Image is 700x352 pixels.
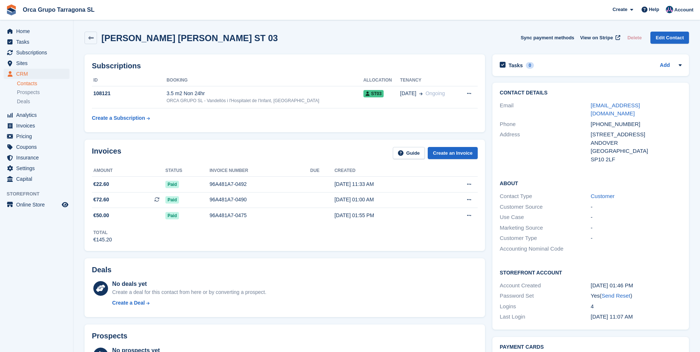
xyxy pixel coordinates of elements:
div: [DATE] 01:55 PM [334,212,438,219]
span: ( ) [600,292,632,299]
div: Customer Type [500,234,590,243]
h2: [PERSON_NAME] [PERSON_NAME] ST 03 [101,33,278,43]
span: Coupons [16,142,60,152]
th: Due [310,165,334,177]
div: - [591,224,682,232]
span: Settings [16,163,60,173]
th: Amount [92,165,165,177]
a: Create a Deal [112,299,266,307]
div: Accounting Nominal Code [500,245,590,253]
h2: Deals [92,266,111,274]
div: 0 [526,62,534,69]
div: Logins [500,302,590,311]
button: Delete [624,32,645,44]
th: ID [92,75,166,86]
a: menu [4,69,69,79]
div: Customer Source [500,203,590,211]
div: Yes [591,292,682,300]
span: Paid [165,212,179,219]
a: Edit Contact [650,32,689,44]
div: - [591,203,682,211]
span: View on Stripe [580,34,613,42]
span: Analytics [16,110,60,120]
a: View on Stripe [577,32,622,44]
span: Home [16,26,60,36]
span: CRM [16,69,60,79]
th: Created [334,165,438,177]
div: 96A481A7-0490 [209,196,310,204]
a: Create an Invoice [428,147,478,159]
span: Paid [165,196,179,204]
h2: Prospects [92,332,128,340]
a: menu [4,163,69,173]
span: Prospects [17,89,40,96]
span: €22.60 [93,180,109,188]
h2: Subscriptions [92,62,478,70]
span: Subscriptions [16,47,60,58]
span: €72.60 [93,196,109,204]
div: [DATE] 01:00 AM [334,196,438,204]
div: 4 [591,302,682,311]
div: ORCA GRUPO SL - Vandellòs i l'Hospitalet de l'Infant, [GEOGRAPHIC_DATA] [166,97,363,104]
a: menu [4,131,69,141]
a: menu [4,26,69,36]
span: Storefront [7,190,73,198]
a: Contacts [17,80,69,87]
div: Create a deal for this contact from here or by converting a prospect. [112,288,266,296]
a: menu [4,110,69,120]
span: Invoices [16,121,60,131]
span: Deals [17,98,30,105]
div: Contact Type [500,192,590,201]
span: Capital [16,174,60,184]
span: Ongoing [426,90,445,96]
a: menu [4,174,69,184]
div: - [591,234,682,243]
div: Use Case [500,213,590,222]
h2: Storefront Account [500,269,682,276]
th: Status [165,165,209,177]
th: Tenancy [400,75,458,86]
div: - [591,213,682,222]
a: menu [4,37,69,47]
div: Email [500,101,590,118]
span: Account [674,6,693,14]
h2: Payment cards [500,344,682,350]
div: 96A481A7-0475 [209,212,310,219]
div: Marketing Source [500,224,590,232]
a: Add [660,61,670,70]
span: [DATE] [400,90,416,97]
th: Allocation [363,75,400,86]
a: menu [4,200,69,210]
a: Preview store [61,200,69,209]
div: SP10 2LF [591,155,682,164]
button: Sync payment methods [521,32,574,44]
a: menu [4,152,69,163]
a: Create a Subscription [92,111,150,125]
a: menu [4,58,69,68]
span: Paid [165,181,179,188]
a: Send Reset [602,292,630,299]
span: Tasks [16,37,60,47]
div: [DATE] 11:33 AM [334,180,438,188]
time: 2025-10-01 09:07:01 UTC [591,313,633,320]
span: Pricing [16,131,60,141]
h2: Invoices [92,147,121,159]
div: Password Set [500,292,590,300]
th: Booking [166,75,363,86]
a: menu [4,121,69,131]
div: Last Login [500,313,590,321]
a: menu [4,47,69,58]
a: Orca Grupo Tarragona SL [20,4,97,16]
img: stora-icon-8386f47178a22dfd0bd8f6a31ec36ba5ce8667c1dd55bd0f319d3a0aa187defe.svg [6,4,17,15]
div: ANDOVER [591,139,682,147]
a: Customer [591,193,615,199]
span: Create [613,6,627,13]
span: ST03 [363,90,384,97]
div: [GEOGRAPHIC_DATA] [591,147,682,155]
a: menu [4,142,69,152]
div: 3.5 m2 Non 24hr [166,90,363,97]
div: 96A481A7-0492 [209,180,310,188]
span: Help [649,6,659,13]
h2: About [500,179,682,187]
span: Online Store [16,200,60,210]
